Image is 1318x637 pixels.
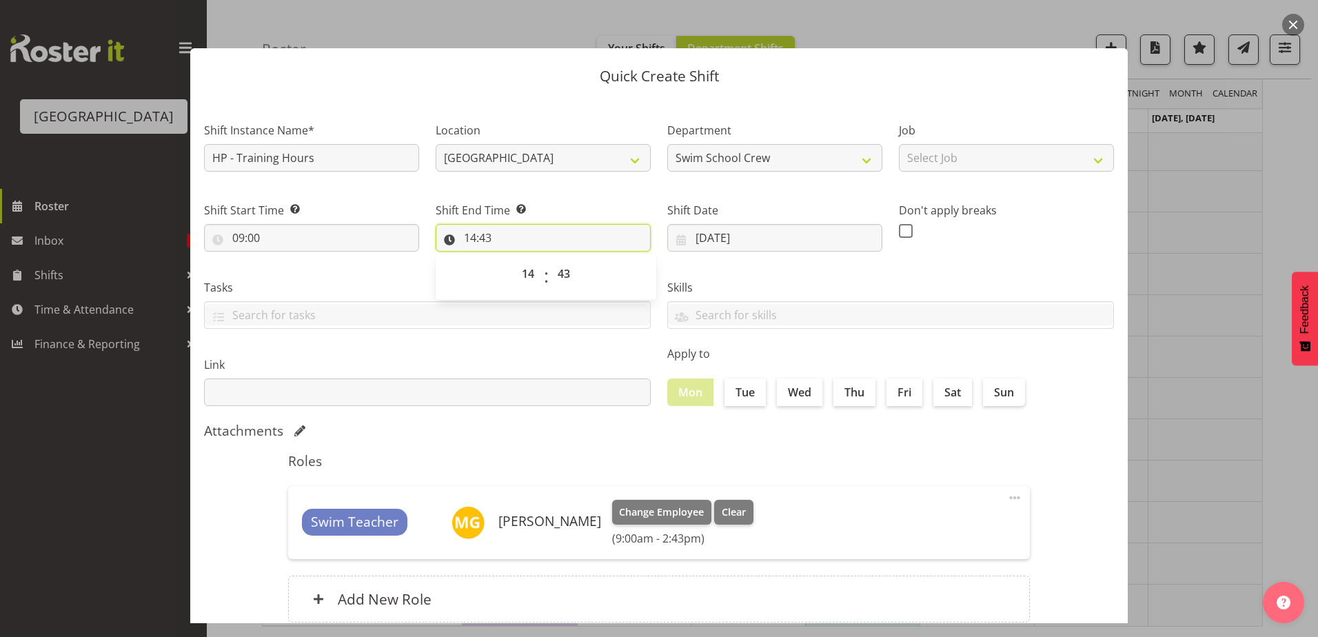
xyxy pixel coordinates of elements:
label: Shift Start Time [204,202,419,219]
img: maia-garrett11963.jpg [452,506,485,539]
button: Clear [714,500,753,525]
h5: Roles [288,453,1030,469]
label: Apply to [667,345,1114,362]
input: Click to select... [204,224,419,252]
button: Feedback - Show survey [1292,272,1318,365]
input: Search for skills [668,304,1113,325]
label: Department [667,122,882,139]
input: Click to select... [436,224,651,252]
input: Shift Instance Name [204,144,419,172]
label: Shift End Time [436,202,651,219]
span: Change Employee [619,505,704,520]
h6: (9:00am - 2:43pm) [612,532,753,545]
label: Skills [667,279,1114,296]
input: Search for tasks [205,304,650,325]
span: Feedback [1299,285,1311,334]
h5: Attachments [204,423,283,439]
label: Sat [933,378,972,406]
span: Clear [722,505,746,520]
label: Sun [983,378,1025,406]
button: Change Employee [612,500,712,525]
label: Thu [833,378,875,406]
label: Job [899,122,1114,139]
span: Swim Teacher [311,512,398,532]
label: Location [436,122,651,139]
h6: Add New Role [338,590,432,608]
label: Tue [724,378,766,406]
input: Click to select... [667,224,882,252]
label: Shift Instance Name* [204,122,419,139]
label: Link [204,356,651,373]
label: Mon [667,378,713,406]
p: Quick Create Shift [204,69,1114,83]
label: Fri [886,378,922,406]
h6: [PERSON_NAME] [498,514,601,529]
label: Tasks [204,279,651,296]
label: Shift Date [667,202,882,219]
img: help-xxl-2.png [1277,596,1290,609]
label: Don't apply breaks [899,202,1114,219]
span: : [544,260,549,294]
label: Wed [777,378,822,406]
